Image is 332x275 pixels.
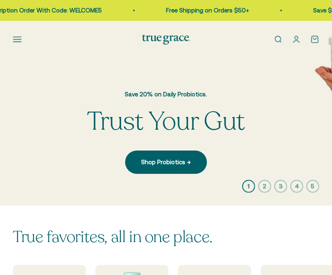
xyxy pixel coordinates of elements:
[242,180,255,193] button: 1
[125,151,207,174] a: Shop Probiotics →
[87,104,245,139] split-lines: Trust Your Gut
[166,7,249,14] a: Free Shipping on Orders $50+
[87,90,245,99] p: Save 20% on Daily Probiotics.
[306,180,319,193] button: 5
[258,180,271,193] button: 2
[274,180,287,193] button: 3
[13,226,213,248] split-lines: True favorites, all in one place.
[290,180,303,193] button: 4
